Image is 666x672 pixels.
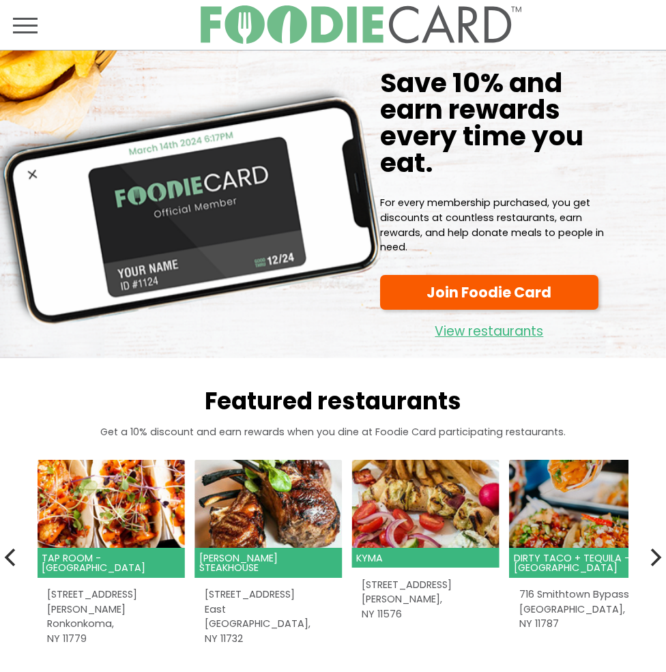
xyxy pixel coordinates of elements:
[380,315,598,342] a: View restaurants
[38,548,185,577] header: Tap Room - [GEOGRAPHIC_DATA]
[352,548,499,568] header: Kyma
[380,70,627,177] h1: Save 10% and earn rewards every time you eat.
[380,196,627,254] p: For every membership purchased, you get discounts at countless restaurants, earn rewards, and hel...
[47,587,175,646] address: [STREET_ADDRESS][PERSON_NAME] Ronkonkoma, NY 11779
[509,460,656,549] img: Dirty Taco + Tequila - Smithtown
[38,460,185,656] a: Tap Room - Ronkonkoma Tap Room - [GEOGRAPHIC_DATA] [STREET_ADDRESS][PERSON_NAME]Ronkonkoma,NY 11779
[194,548,342,577] header: [PERSON_NAME] Steakhouse
[352,460,499,632] a: Kyma Kyma [STREET_ADDRESS][PERSON_NAME],NY 11576
[205,587,332,646] address: [STREET_ADDRESS] East [GEOGRAPHIC_DATA], NY 11732
[519,587,647,632] address: 716 Smithtown Bypass [GEOGRAPHIC_DATA], NY 11787
[362,578,489,622] address: [STREET_ADDRESS] [PERSON_NAME], NY 11576
[199,5,522,45] img: FoodieCard; Eat, Drink, Save, Donate
[380,275,598,310] a: Join Foodie Card
[352,460,499,549] img: Kyma
[194,460,342,549] img: Rothmann's Steakhouse
[38,460,185,549] img: Tap Room - Ronkonkoma
[10,388,656,415] h2: Featured restaurants
[194,460,342,656] a: Rothmann's Steakhouse [PERSON_NAME] Steakhouse [STREET_ADDRESS]East [GEOGRAPHIC_DATA],NY 11732
[10,425,656,440] p: Get a 10% discount and earn rewards when you dine at Foodie Card participating restaurants.
[509,548,656,577] header: Dirty Taco + Tequila - [GEOGRAPHIC_DATA]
